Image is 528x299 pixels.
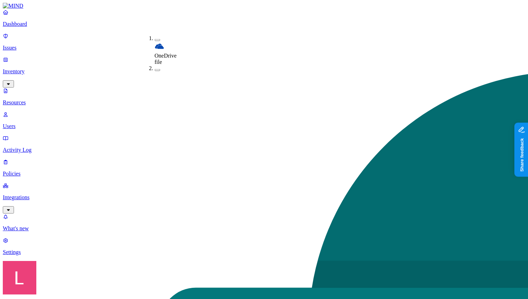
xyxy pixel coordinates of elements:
a: Issues [3,33,525,51]
p: Resources [3,99,525,106]
a: Settings [3,237,525,255]
p: Integrations [3,194,525,201]
a: Dashboard [3,9,525,27]
a: Inventory [3,57,525,87]
img: onedrive [155,42,164,51]
span: OneDrive file [155,53,177,65]
p: Inventory [3,68,525,75]
a: Policies [3,159,525,177]
a: Resources [3,88,525,106]
p: Issues [3,45,525,51]
p: Activity Log [3,147,525,153]
a: Activity Log [3,135,525,153]
p: What's new [3,225,525,232]
p: Policies [3,171,525,177]
p: Dashboard [3,21,525,27]
a: Users [3,111,525,129]
a: Integrations [3,182,525,212]
p: Settings [3,249,525,255]
img: MIND [3,3,23,9]
img: Landen Brown [3,261,36,294]
p: Users [3,123,525,129]
a: What's new [3,214,525,232]
a: MIND [3,3,525,9]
